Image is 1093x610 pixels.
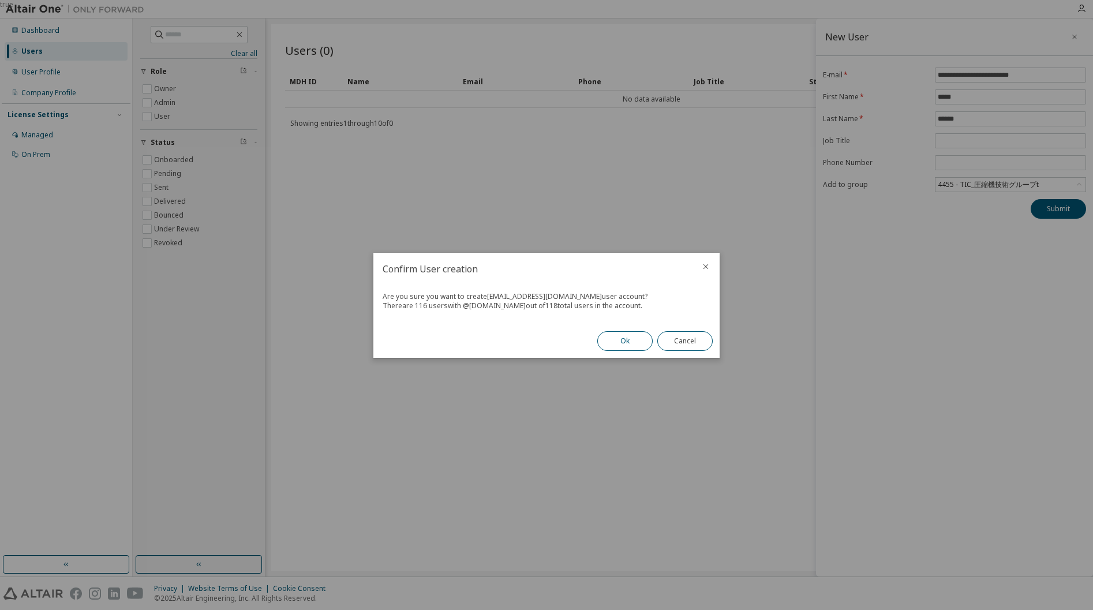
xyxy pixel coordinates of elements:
button: Ok [597,331,653,351]
h2: Confirm User creation [373,253,692,285]
button: Cancel [657,331,713,351]
div: There are 116 users with @ [DOMAIN_NAME] out of 118 total users in the account. [383,301,710,310]
div: Are you sure you want to create [EMAIL_ADDRESS][DOMAIN_NAME] user account? [383,292,710,301]
button: close [701,262,710,271]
